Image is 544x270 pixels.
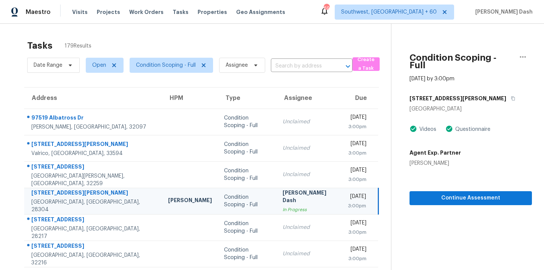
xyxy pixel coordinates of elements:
[31,242,156,252] div: [STREET_ADDRESS]
[97,8,120,16] span: Projects
[348,229,367,236] div: 3:00pm
[283,144,336,152] div: Unclaimed
[224,114,271,129] div: Condition Scoping - Full
[31,123,156,131] div: [PERSON_NAME], [GEOGRAPHIC_DATA], 32097
[324,5,329,12] div: 693
[410,160,461,167] div: [PERSON_NAME]
[472,8,533,16] span: [PERSON_NAME] Dash
[348,202,366,210] div: 3:00pm
[34,61,62,69] span: Date Range
[31,172,156,187] div: [GEOGRAPHIC_DATA][PERSON_NAME], [GEOGRAPHIC_DATA], 32259
[226,61,248,69] span: Assignee
[283,206,336,213] div: In Progress
[348,149,367,157] div: 3:00pm
[31,150,156,157] div: Valrico, [GEOGRAPHIC_DATA], 33594
[136,61,196,69] span: Condition Scoping - Full
[198,8,227,16] span: Properties
[129,8,164,16] span: Work Orders
[342,87,379,109] th: Due
[162,87,218,109] th: HPM
[24,87,162,109] th: Address
[343,61,353,72] button: Open
[410,125,417,133] img: Artifact Present Icon
[417,126,436,133] div: Videos
[31,163,156,172] div: [STREET_ADDRESS]
[283,250,336,258] div: Unclaimed
[410,95,506,102] h5: [STREET_ADDRESS][PERSON_NAME]
[224,220,271,235] div: Condition Scoping - Full
[224,246,271,261] div: Condition Scoping - Full
[65,42,91,50] span: 179 Results
[224,141,271,156] div: Condition Scoping - Full
[218,87,277,109] th: Type
[445,125,453,133] img: Artifact Present Icon
[277,87,342,109] th: Assignee
[92,61,106,69] span: Open
[31,252,156,267] div: [GEOGRAPHIC_DATA], [GEOGRAPHIC_DATA], 32216
[410,105,532,113] div: [GEOGRAPHIC_DATA]
[27,42,53,49] h2: Tasks
[348,193,366,202] div: [DATE]
[410,54,514,69] h2: Condition Scoping - Full
[168,196,212,206] div: [PERSON_NAME]
[26,8,51,16] span: Maestro
[31,225,156,240] div: [GEOGRAPHIC_DATA], [GEOGRAPHIC_DATA], 28217
[410,75,454,83] div: [DATE] by 3:00pm
[31,140,156,150] div: [STREET_ADDRESS][PERSON_NAME]
[173,9,189,15] span: Tasks
[356,55,376,73] span: Create a Task
[224,193,271,209] div: Condition Scoping - Full
[31,189,156,198] div: [STREET_ADDRESS][PERSON_NAME]
[236,8,285,16] span: Geo Assignments
[31,198,156,213] div: [GEOGRAPHIC_DATA], [GEOGRAPHIC_DATA], 28304
[283,118,336,126] div: Unclaimed
[410,191,532,205] button: Continue Assessment
[348,219,367,229] div: [DATE]
[271,60,331,72] input: Search by address
[224,167,271,182] div: Condition Scoping - Full
[348,123,367,130] div: 3:00pm
[348,114,367,123] div: [DATE]
[410,149,461,156] h5: Agent Exp. Partner
[506,92,516,105] button: Copy Address
[416,193,526,203] span: Continue Assessment
[348,245,367,255] div: [DATE]
[341,8,437,16] span: Southwest, [GEOGRAPHIC_DATA] + 60
[31,216,156,225] div: [STREET_ADDRESS]
[348,166,367,176] div: [DATE]
[31,114,156,123] div: 97519 Albatross Dr
[348,140,367,149] div: [DATE]
[352,57,380,71] button: Create a Task
[72,8,88,16] span: Visits
[453,126,490,133] div: Questionnaire
[283,171,336,178] div: Unclaimed
[283,224,336,231] div: Unclaimed
[283,189,336,206] div: [PERSON_NAME] Dash
[348,255,367,262] div: 3:00pm
[348,176,367,183] div: 3:00pm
